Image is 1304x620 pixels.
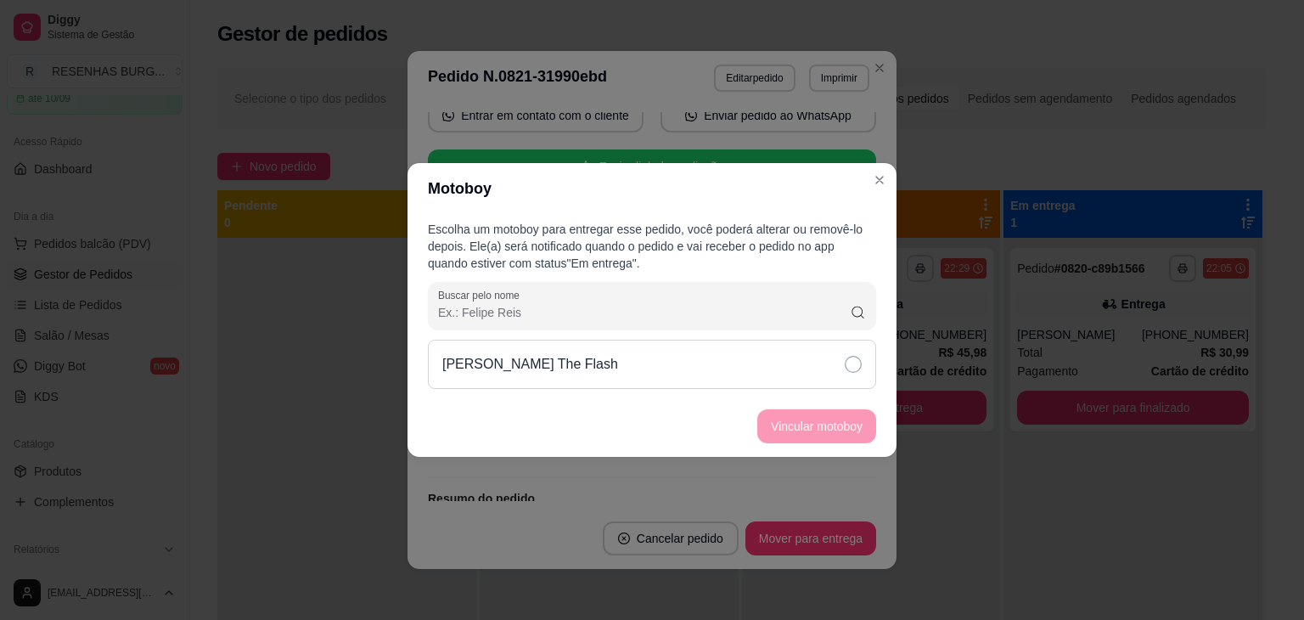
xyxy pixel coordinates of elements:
label: Buscar pelo nome [438,288,526,302]
button: Close [866,166,893,194]
input: Buscar pelo nome [438,304,850,321]
header: Motoboy [407,163,896,214]
p: [PERSON_NAME] The Flash [442,354,618,375]
p: Escolha um motoboy para entregar esse pedido, você poderá alterar ou removê-lo depois. Ele(a) ser... [428,221,876,272]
